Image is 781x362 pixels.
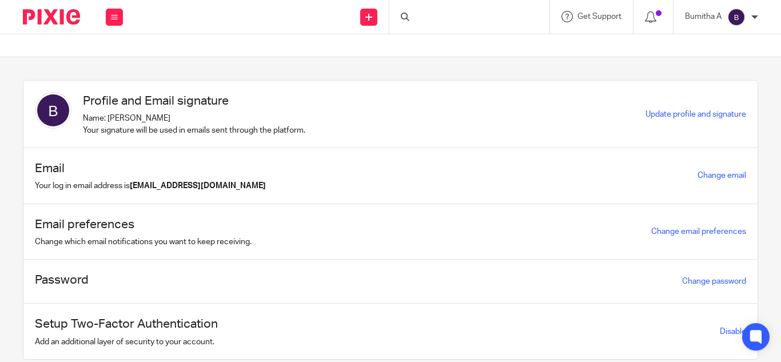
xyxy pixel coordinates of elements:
a: Disable [720,328,746,336]
img: svg%3E [727,8,746,26]
h1: Email preferences [35,216,252,233]
p: Add an additional layer of security to your account. [35,336,218,348]
a: Change password [682,277,746,285]
span: Get Support [577,13,621,21]
a: Change email preferences [651,228,746,236]
img: svg%3E [35,92,71,129]
p: Your log in email address is [35,180,266,192]
h1: Profile and Email signature [83,92,305,110]
h1: Email [35,160,266,177]
p: Name: [PERSON_NAME] Your signature will be used in emails sent through the platform. [83,113,305,136]
a: Change email [698,172,746,180]
p: Bumitha A [685,11,722,22]
h1: Setup Two-Factor Authentication [35,315,218,333]
p: Change which email notifications you want to keep receiving. [35,236,252,248]
b: [EMAIL_ADDRESS][DOMAIN_NAME] [130,182,266,190]
img: Pixie [23,9,80,25]
h1: Password [35,271,89,289]
a: Update profile and signature [645,110,746,118]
